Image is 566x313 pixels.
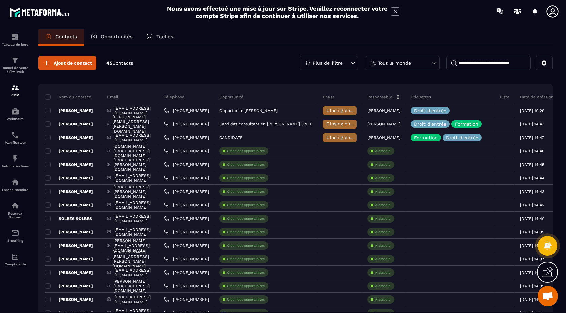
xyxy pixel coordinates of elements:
[167,5,388,19] h2: Nous avons effectué une mise à jour sur Stripe. Veuillez reconnecter votre compte Stripe afin de ...
[367,94,392,100] p: Responsable
[11,253,19,261] img: accountant
[219,108,278,113] p: Opportunité [PERSON_NAME]
[414,122,446,126] p: Droit d'entrée
[375,203,391,207] p: À associe
[227,284,265,288] p: Créer des opportunités
[45,121,93,127] p: [PERSON_NAME]
[2,126,29,149] a: schedulerschedulerPlanificateur
[520,284,544,288] p: [DATE] 14:35
[520,189,544,194] p: [DATE] 14:43
[520,230,544,234] p: [DATE] 14:39
[11,84,19,92] img: formation
[520,94,553,100] p: Date de création
[107,94,118,100] p: Email
[520,176,544,180] p: [DATE] 14:44
[219,135,243,140] p: CANDIDATE
[11,154,19,163] img: automations
[520,243,544,248] p: [DATE] 14:38
[367,135,400,140] p: [PERSON_NAME]
[45,256,93,262] p: [PERSON_NAME]
[375,176,391,180] p: À associe
[164,135,209,140] a: [PHONE_NUMBER]
[375,243,391,248] p: À associe
[313,61,343,65] p: Plus de filtre
[164,283,209,289] a: [PHONE_NUMBER]
[164,256,209,262] a: [PHONE_NUMBER]
[45,135,93,140] p: [PERSON_NAME]
[45,162,93,167] p: [PERSON_NAME]
[411,94,431,100] p: Étiquettes
[156,34,174,40] p: Tâches
[520,149,544,153] p: [DATE] 14:46
[367,108,400,113] p: [PERSON_NAME]
[11,202,19,210] img: social-network
[2,28,29,51] a: formationformationTableau de bord
[227,257,265,261] p: Créer des opportunités
[520,162,544,167] p: [DATE] 14:45
[375,270,391,275] p: À associe
[11,229,19,237] img: email
[45,216,92,221] p: SOLBES SOLBES
[164,94,184,100] p: Téléphone
[2,51,29,79] a: formationformationTunnel de vente / Site web
[375,284,391,288] p: À associe
[45,108,93,113] p: [PERSON_NAME]
[139,29,180,46] a: Tâches
[106,60,133,66] p: 45
[2,117,29,121] p: Webinaire
[11,33,19,41] img: formation
[164,202,209,208] a: [PHONE_NUMBER]
[45,94,91,100] p: Nom du contact
[11,56,19,64] img: formation
[45,270,93,275] p: [PERSON_NAME]
[2,262,29,266] p: Comptabilité
[164,270,209,275] a: [PHONE_NUMBER]
[11,131,19,139] img: scheduler
[45,229,93,235] p: [PERSON_NAME]
[45,243,93,248] p: [PERSON_NAME]
[11,107,19,115] img: automations
[520,297,544,302] p: [DATE] 14:34
[38,56,96,70] button: Ajout de contact
[164,216,209,221] a: [PHONE_NUMBER]
[520,108,544,113] p: [DATE] 10:29
[326,135,365,140] span: Closing en cours
[2,93,29,97] p: CRM
[455,122,478,126] p: Formation
[227,216,265,221] p: Créer des opportunités
[227,297,265,302] p: Créer des opportunités
[2,149,29,173] a: automationsautomationsAutomatisations
[45,297,93,302] p: [PERSON_NAME]
[2,197,29,224] a: social-networksocial-networkRéseaux Sociaux
[375,297,391,302] p: À associe
[227,243,265,248] p: Créer des opportunités
[367,122,400,126] p: [PERSON_NAME]
[11,178,19,186] img: automations
[2,42,29,46] p: Tableau de bord
[375,189,391,194] p: À associe
[2,66,29,74] p: Tunnel de vente / Site web
[55,34,77,40] p: Contacts
[9,6,70,18] img: logo
[164,148,209,154] a: [PHONE_NUMBER]
[2,211,29,219] p: Réseaux Sociaux
[227,203,265,207] p: Créer des opportunités
[164,243,209,248] a: [PHONE_NUMBER]
[520,203,544,207] p: [DATE] 14:42
[520,122,544,126] p: [DATE] 14:47
[164,121,209,127] a: [PHONE_NUMBER]
[378,61,411,65] p: Tout le monde
[2,102,29,126] a: automationsautomationsWebinaire
[227,176,265,180] p: Créer des opportunités
[112,60,133,66] span: Contacts
[414,108,446,113] p: Droit d'entrée
[326,121,365,126] span: Closing en cours
[164,229,209,235] a: [PHONE_NUMBER]
[45,148,93,154] p: [PERSON_NAME]
[227,162,265,167] p: Créer des opportunités
[54,60,92,66] span: Ajout de contact
[375,149,391,153] p: À associe
[164,108,209,113] a: [PHONE_NUMBER]
[227,149,265,153] p: Créer des opportunités
[227,230,265,234] p: Créer des opportunités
